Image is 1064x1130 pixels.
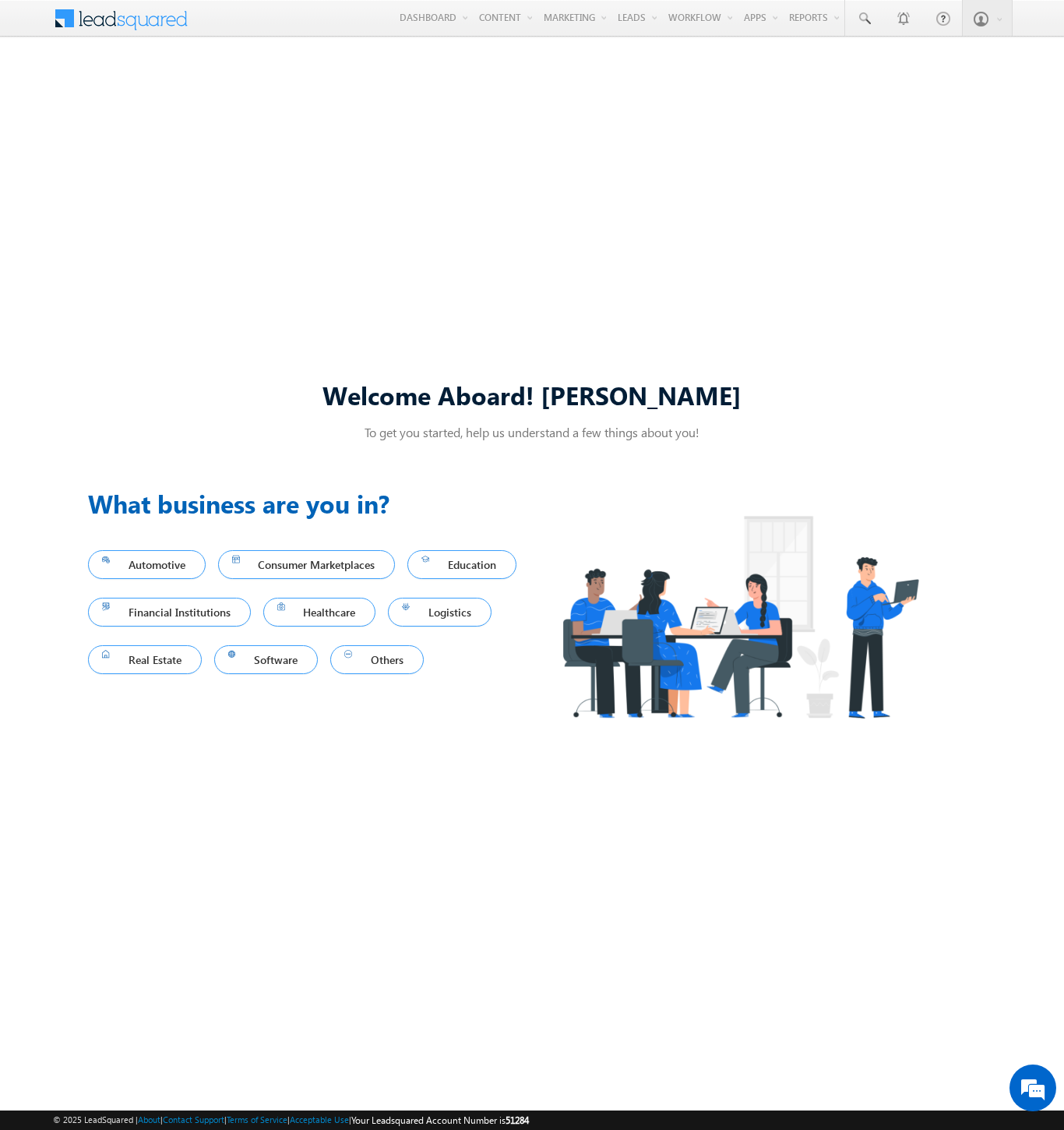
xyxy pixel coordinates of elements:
[138,1114,160,1125] a: About
[88,485,532,522] h3: What business are you in?
[228,649,305,670] span: Software
[102,649,188,670] span: Real Estate
[290,1114,349,1125] a: Acceptable Use
[232,554,382,575] span: Consumer Marketplaces
[88,378,976,411] div: Welcome Aboard! [PERSON_NAME]
[402,602,477,623] span: Logistics
[88,424,976,440] p: To get you started, help us understand a few things about you!
[102,554,192,575] span: Automotive
[277,602,362,623] span: Healthcare
[351,1114,529,1126] span: Your Leadsquared Account Number is
[163,1114,224,1125] a: Contact Support
[53,1113,529,1128] span: © 2025 LeadSquared | | | | |
[344,649,410,670] span: Others
[227,1114,287,1125] a: Terms of Service
[506,1114,529,1126] span: 51284
[421,554,502,575] span: Education
[102,602,237,623] span: Financial Institutions
[532,485,948,749] img: Industry.png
